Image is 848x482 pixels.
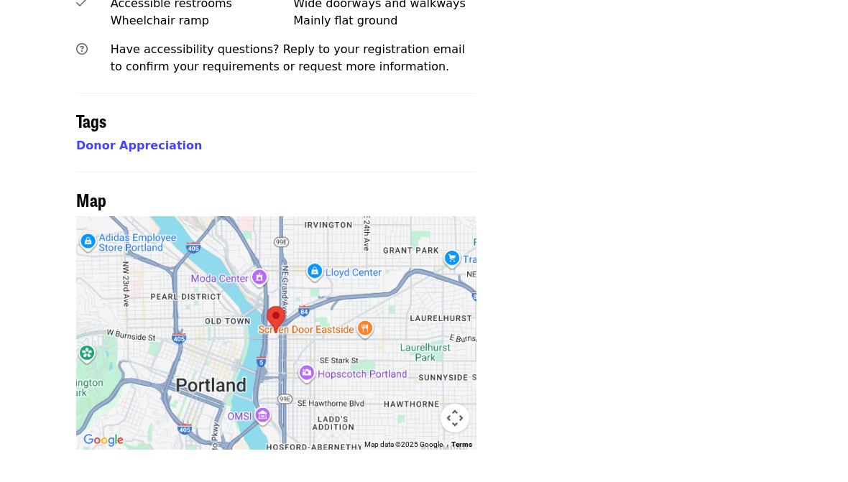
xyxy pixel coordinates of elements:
div: Wheelchair ramp [111,12,294,29]
i: question-circle icon [76,42,88,56]
img: Google [80,431,127,450]
a: Terms (opens in new tab) [451,440,472,448]
span: Tags [76,108,106,133]
span: Have accessibility questions? Reply to your registration email to confirm your requirements or re... [111,42,465,73]
div: Mainly flat ground [293,12,476,29]
a: Open this area in Google Maps (opens a new window) [80,431,127,450]
button: Map camera controls [441,404,469,432]
a: Donor Appreciation [76,139,202,152]
span: Map [76,187,106,212]
span: Map data ©2025 Google [364,440,443,448]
